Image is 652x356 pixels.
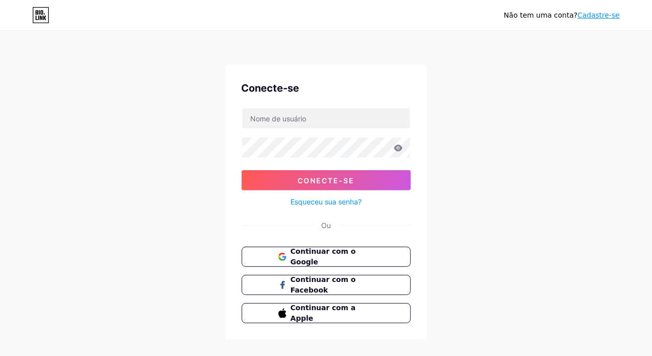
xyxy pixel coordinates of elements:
font: Conecte-se [242,82,300,94]
font: Não tem uma conta? [504,11,577,19]
font: Ou [321,221,331,230]
button: Continuar com o Facebook [242,275,411,295]
font: Continuar com o Facebook [291,275,356,294]
font: Esqueceu sua senha? [291,197,361,206]
button: Continuar com o Google [242,247,411,267]
font: Continuar com a Apple [291,304,355,322]
a: Esqueceu sua senha? [291,196,361,207]
font: Continuar com o Google [291,247,356,266]
button: Conecte-se [242,170,411,190]
font: Conecte-se [298,176,354,185]
a: Cadastre-se [577,11,620,19]
input: Nome de usuário [242,108,410,128]
button: Continuar com a Apple [242,303,411,323]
